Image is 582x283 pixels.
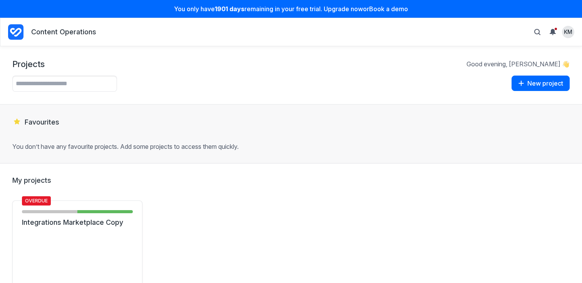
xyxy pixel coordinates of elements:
[564,28,572,35] span: KM
[562,26,574,38] summary: View profile menu
[547,26,562,38] summary: View Notifications
[31,27,96,37] p: Content Operations
[12,176,570,185] h2: My projects
[22,196,51,206] span: Overdue
[5,5,577,13] p: You only have remaining in your free trial. Upgrade now or Book a demo
[215,5,244,13] strong: 1901 days
[12,117,570,127] h2: Favourites
[12,59,45,69] h1: Projects
[8,23,23,41] a: Project Dashboard
[531,26,544,38] button: Toggle search bar
[512,76,570,92] a: New project
[467,60,570,68] p: Good evening, [PERSON_NAME] 👋
[22,218,133,227] a: Integrations Marketplace Copy
[12,142,570,151] p: You don’t have any favourite projects. Add some projects to access them quickly.
[512,76,570,91] button: New project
